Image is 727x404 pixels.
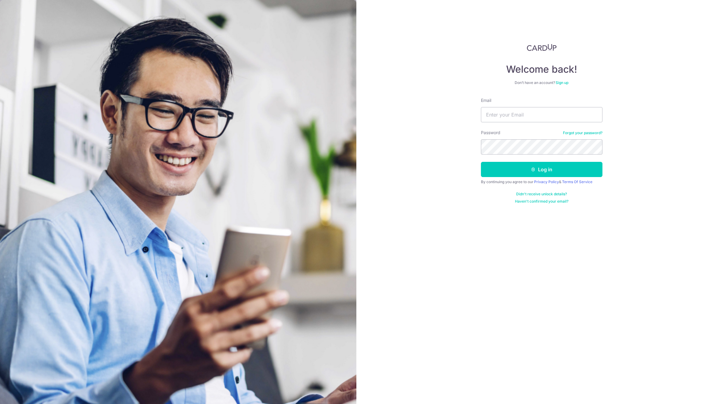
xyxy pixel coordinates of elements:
input: Enter your Email [481,107,602,122]
img: CardUp Logo [527,44,557,51]
div: Don’t have an account? [481,80,602,85]
a: Sign up [556,80,568,85]
h4: Welcome back! [481,63,602,75]
label: Password [481,130,500,136]
label: Email [481,97,491,103]
a: Forgot your password? [563,131,602,135]
a: Terms Of Service [562,179,592,184]
a: Haven't confirmed your email? [515,199,568,204]
a: Privacy Policy [534,179,559,184]
div: By continuing you agree to our & [481,179,602,184]
a: Didn't receive unlock details? [516,192,567,197]
button: Log in [481,162,602,177]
